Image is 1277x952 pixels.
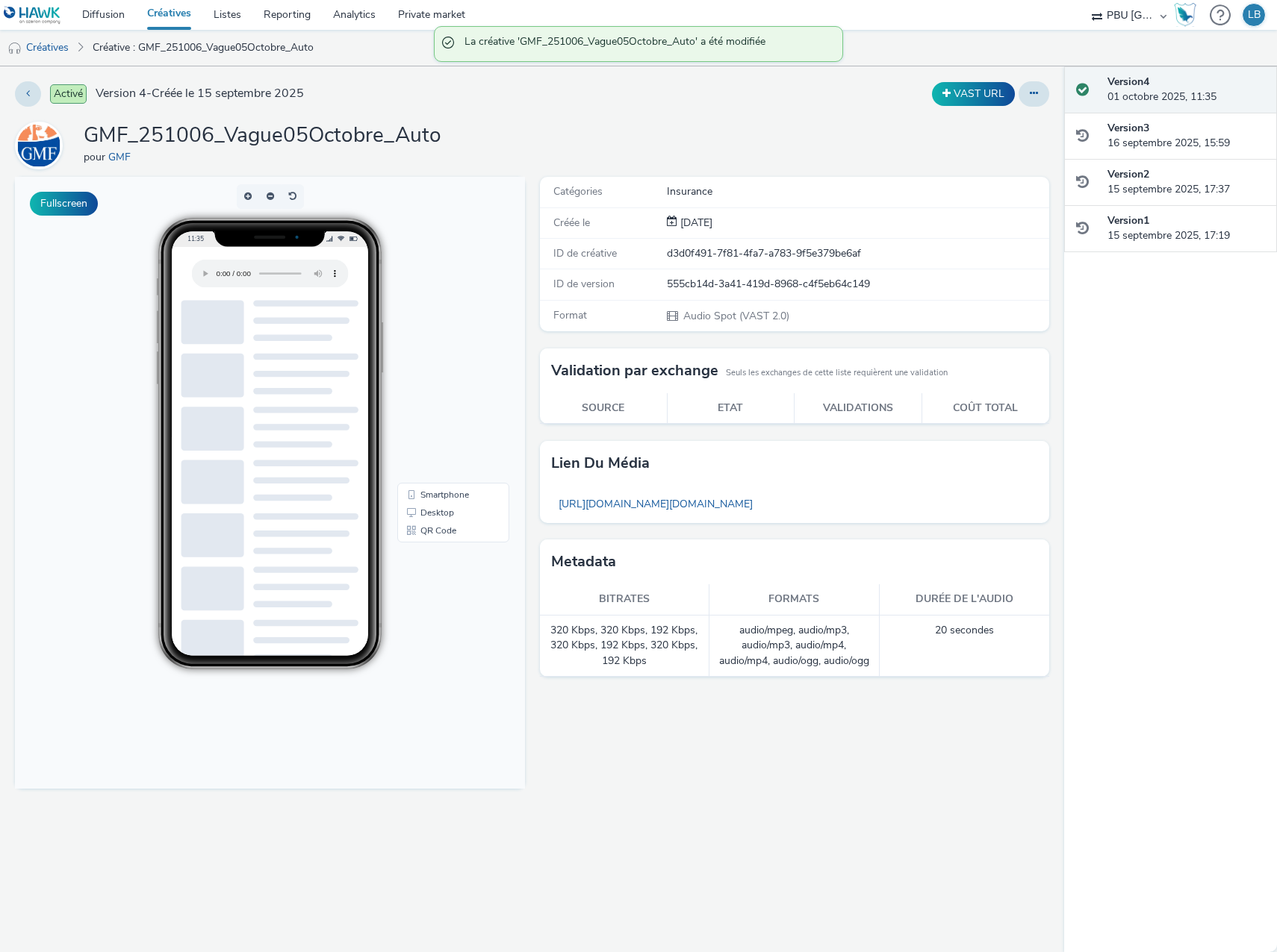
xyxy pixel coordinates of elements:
li: Smartphone [385,309,491,327]
span: ID de version [553,277,615,291]
h1: GMF_251006_Vague05Octobre_Auto [84,122,441,150]
div: 15 septembre 2025, 17:37 [1107,167,1265,198]
div: 16 septembre 2025, 15:59 [1107,121,1265,151]
span: ID de créative [553,246,617,260]
h3: Validation par exchange [551,360,718,382]
td: audio/mpeg, audio/mp3, audio/mp3, audio/mp4, audio/mp4, audio/ogg, audio/ogg [709,616,880,677]
a: Hawk Academy [1174,3,1202,27]
div: d3d0f491-7f81-4fa7-a783-9f5e379be6af [667,246,1048,261]
span: Format [553,308,587,322]
img: undefined Logo [4,6,61,25]
span: Catégories [553,184,603,198]
small: Seuls les exchanges de cette liste requièrent une validation [726,367,948,379]
strong: Version 4 [1107,75,1149,89]
strong: Version 3 [1107,121,1149,135]
div: Dupliquer la créative en un VAST URL [928,82,1019,106]
a: GMF [108,150,137,164]
div: LB [1248,4,1261,26]
img: Hawk Academy [1174,3,1196,27]
span: Desktop [406,331,439,340]
span: [DATE] [677,216,712,230]
th: Formats [709,584,880,615]
button: Fullscreen [30,192,98,216]
th: Source [540,393,668,424]
th: Bitrates [540,584,710,615]
td: 20 secondes [880,616,1050,677]
strong: Version 2 [1107,167,1149,181]
th: Validations [795,393,922,424]
span: Smartphone [406,313,454,322]
button: VAST URL [932,82,1015,106]
a: [URL][DOMAIN_NAME][DOMAIN_NAME] [551,489,760,519]
li: QR Code [385,345,491,363]
div: Création 15 septembre 2025, 17:19 [677,216,712,231]
span: Activé [50,84,87,104]
a: GMF [15,138,69,152]
h3: Lien du média [551,452,650,475]
div: Insurance [667,184,1048,199]
strong: Version 1 [1107,213,1149,228]
h3: Metadata [551,551,616,573]
img: audio [7,41,22,56]
span: QR Code [406,349,441,358]
span: La créative 'GMF_251006_Vague05Octobre_Auto' a été modifiée [464,34,827,54]
span: 11:35 [173,57,189,66]
img: GMF [17,124,60,167]
span: pour [84,150,108,164]
span: Audio Spot (VAST 2.0) [682,309,789,323]
li: Desktop [385,327,491,345]
span: Version 4 - Créée le 15 septembre 2025 [96,85,304,102]
div: 15 septembre 2025, 17:19 [1107,213,1265,244]
a: Créative : GMF_251006_Vague05Octobre_Auto [85,30,321,66]
th: Coût total [922,393,1049,424]
th: Durée de l'audio [880,584,1050,615]
span: Créée le [553,216,590,230]
td: 320 Kbps, 320 Kbps, 192 Kbps, 320 Kbps, 192 Kbps, 320 Kbps, 192 Kbps [540,616,710,677]
th: Etat [667,393,795,424]
div: 01 octobre 2025, 11:35 [1107,75,1265,105]
div: 555cb14d-3a41-419d-8968-c4f5eb64c149 [667,277,1048,292]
